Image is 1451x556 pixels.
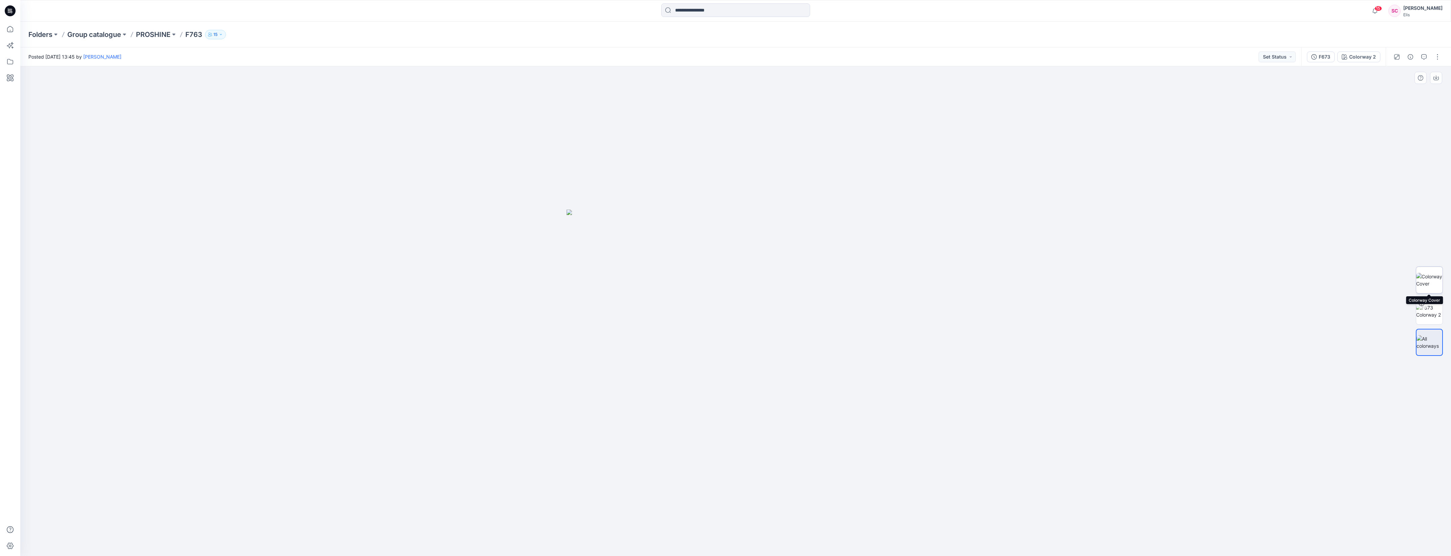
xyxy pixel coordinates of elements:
[205,30,226,39] button: 15
[67,30,121,39] a: Group catalogue
[1375,6,1382,11] span: 15
[136,30,170,39] a: PROSHINE
[1416,304,1443,318] img: F673 Colorway 2
[1403,4,1443,12] div: [PERSON_NAME]
[1417,335,1442,349] img: All colorways
[1388,5,1401,17] div: SC
[1403,12,1443,17] div: Elis
[28,53,121,60] span: Posted [DATE] 13:45 by
[83,54,121,60] a: [PERSON_NAME]
[1307,51,1335,62] button: F673
[567,210,905,556] img: eyJhbGciOiJIUzI1NiIsImtpZCI6IjAiLCJzbHQiOiJzZXMiLCJ0eXAiOiJKV1QifQ.eyJkYXRhIjp7InR5cGUiOiJzdG9yYW...
[213,31,217,38] p: 15
[1319,53,1330,61] div: F673
[1349,53,1376,61] div: Colorway 2
[1337,51,1380,62] button: Colorway 2
[1405,51,1416,62] button: Details
[28,30,52,39] a: Folders
[1416,273,1443,287] img: Colorway Cover
[185,30,202,39] p: F763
